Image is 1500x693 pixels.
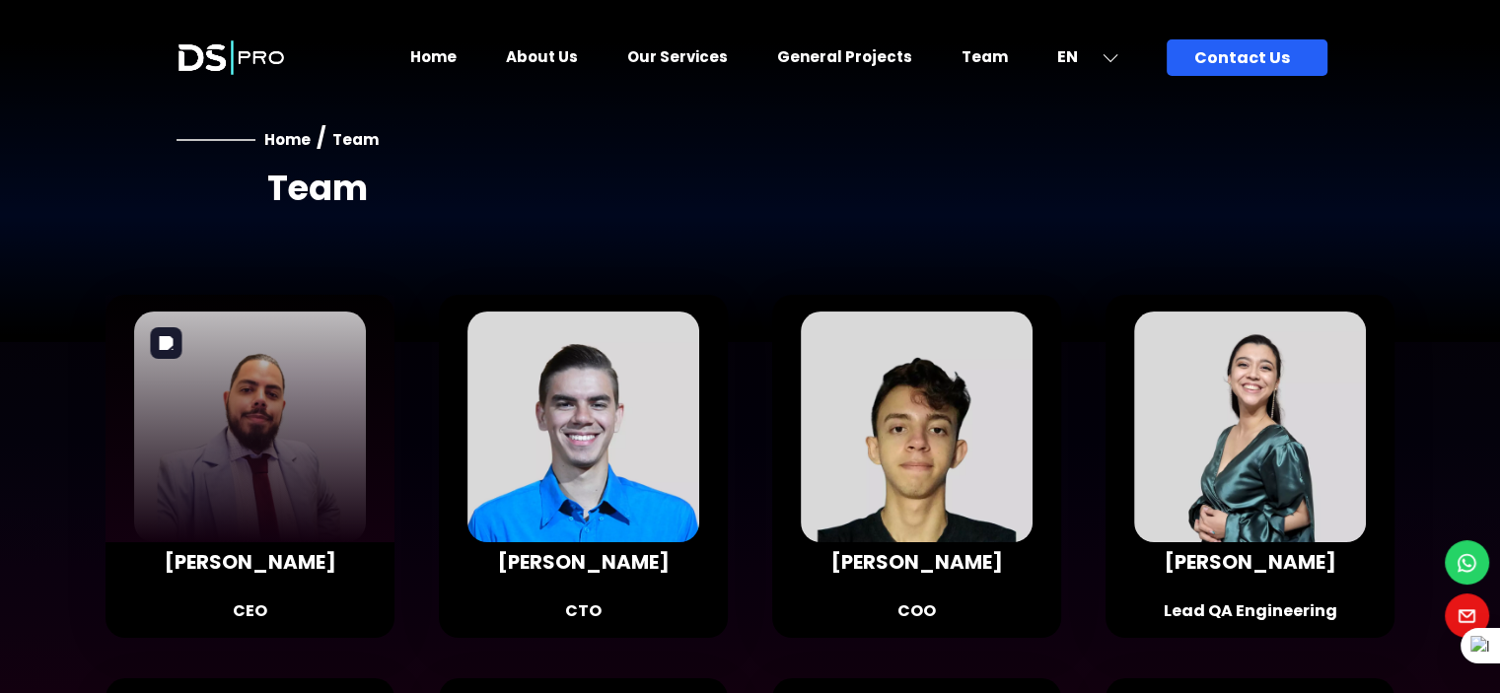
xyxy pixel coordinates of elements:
[1134,312,1365,542] img: Team Member
[1057,45,1078,68] span: EN
[410,46,457,67] a: Home
[1167,39,1327,76] a: Contact Us
[467,312,698,542] img: Team Member
[777,46,912,67] a: General Projects
[627,46,728,67] a: Our Services
[801,312,1032,542] img: Team Member
[174,22,289,94] img: Launch Logo
[962,46,1008,67] a: Team
[506,46,578,67] a: About Us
